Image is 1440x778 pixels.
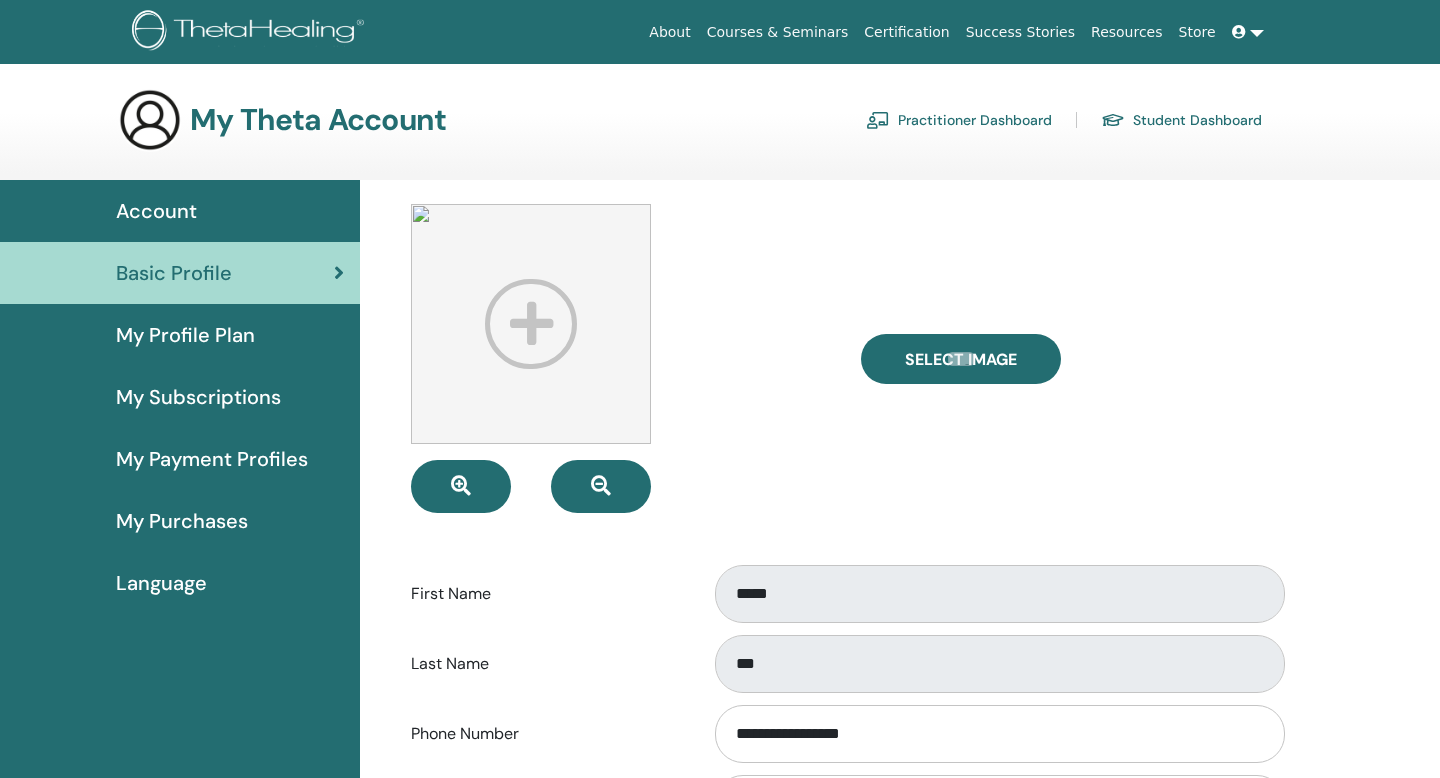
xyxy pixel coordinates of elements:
[190,102,446,138] h3: My Theta Account
[411,204,651,444] img: profile
[1083,14,1171,51] a: Resources
[905,349,1017,370] span: Select Image
[396,575,696,613] label: First Name
[116,506,248,536] span: My Purchases
[116,382,281,412] span: My Subscriptions
[699,14,857,51] a: Courses & Seminars
[1171,14,1224,51] a: Store
[396,645,696,683] label: Last Name
[396,715,696,753] label: Phone Number
[866,111,890,129] img: chalkboard-teacher.svg
[866,104,1052,136] a: Practitioner Dashboard
[641,14,698,51] a: About
[958,14,1083,51] a: Success Stories
[132,10,371,55] img: logo.png
[116,196,197,226] span: Account
[116,444,308,474] span: My Payment Profiles
[118,88,182,152] img: generic-user-icon.jpg
[116,320,255,350] span: My Profile Plan
[1101,112,1125,129] img: graduation-cap.svg
[1101,104,1262,136] a: Student Dashboard
[116,568,207,598] span: Language
[948,352,974,366] input: Select Image
[116,258,232,288] span: Basic Profile
[856,14,957,51] a: Certification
